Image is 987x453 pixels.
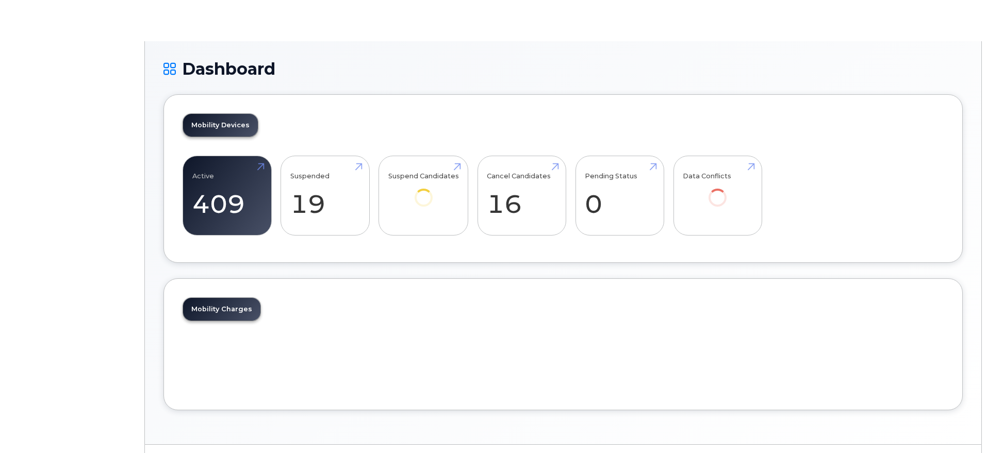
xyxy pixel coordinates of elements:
[585,162,654,230] a: Pending Status 0
[683,162,752,221] a: Data Conflicts
[487,162,556,230] a: Cancel Candidates 16
[183,298,260,321] a: Mobility Charges
[388,162,459,221] a: Suspend Candidates
[192,162,262,230] a: Active 409
[183,114,258,137] a: Mobility Devices
[163,60,963,78] h1: Dashboard
[290,162,360,230] a: Suspended 19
